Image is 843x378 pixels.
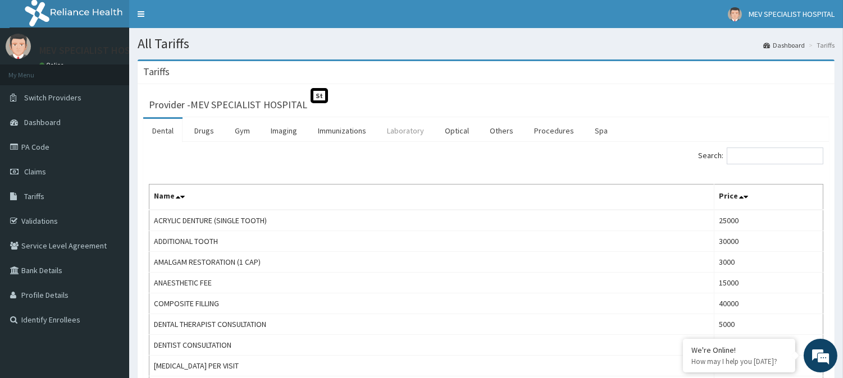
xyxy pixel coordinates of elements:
[138,36,835,51] h1: All Tariffs
[149,100,307,110] h3: Provider - MEV SPECIALIST HOSPITAL
[149,335,714,356] td: DENTIST CONSULTATION
[149,231,714,252] td: ADDITIONAL TOOTH
[714,185,823,210] th: Price
[691,345,787,355] div: We're Online!
[39,45,155,56] p: MEV SPECIALIST HOSPITAL
[378,119,433,142] a: Laboratory
[714,293,823,314] td: 40000
[24,93,81,103] span: Switch Providers
[714,252,823,273] td: 3000
[226,119,259,142] a: Gym
[728,7,742,21] img: User Image
[749,9,835,19] span: MEV SPECIALIST HOSPITAL
[309,119,375,142] a: Immunizations
[149,185,714,210] th: Name
[6,34,31,59] img: User Image
[727,147,823,164] input: Search:
[149,356,714,376] td: [MEDICAL_DATA] PER VISIT
[714,335,823,356] td: 10000
[24,167,46,177] span: Claims
[24,191,44,201] span: Tariffs
[149,252,714,273] td: AMALGAM RESTORATION (1 CAP)
[149,293,714,314] td: COMPOSITE FILLING
[311,88,328,103] span: St
[481,119,522,142] a: Others
[149,273,714,293] td: ANAESTHETIC FEE
[39,61,66,69] a: Online
[806,40,835,50] li: Tariffs
[714,314,823,335] td: 5000
[149,314,714,335] td: DENTAL THERAPIST CONSULTATION
[586,119,617,142] a: Spa
[714,231,823,252] td: 30000
[698,147,823,164] label: Search:
[149,210,714,231] td: ACRYLIC DENTURE (SINGLE TOOTH)
[24,117,61,127] span: Dashboard
[763,40,805,50] a: Dashboard
[436,119,478,142] a: Optical
[714,210,823,231] td: 25000
[691,357,787,366] p: How may I help you today?
[143,67,170,77] h3: Tariffs
[262,119,306,142] a: Imaging
[143,119,183,142] a: Dental
[525,119,583,142] a: Procedures
[714,273,823,293] td: 15000
[185,119,223,142] a: Drugs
